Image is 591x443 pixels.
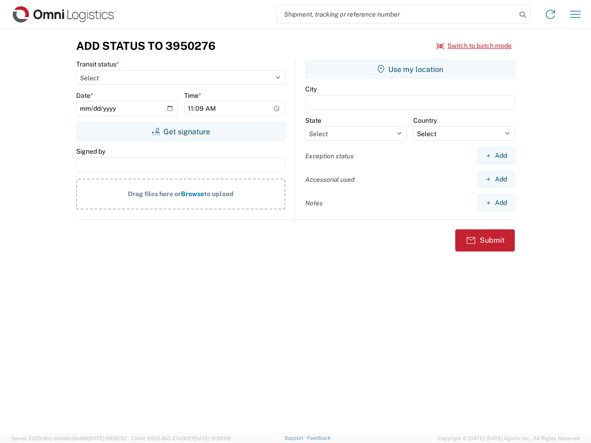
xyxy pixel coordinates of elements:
[284,435,308,441] a: Support
[204,190,234,198] span: to upload
[131,436,231,441] span: Client: 2025.18.0-27d3021
[477,194,515,211] button: Add
[76,39,216,53] h3: Add Status to 3950276
[88,436,127,441] span: [DATE] 09:52:52
[305,60,515,78] button: Use my location
[76,147,105,156] label: Signed by
[307,435,331,441] a: Feedback
[455,229,515,251] button: Submit
[305,152,354,160] label: Exception status
[76,91,93,100] label: Date
[76,60,119,68] label: Transit status
[193,436,231,441] span: [DATE] 10:20:09
[477,171,515,188] button: Add
[184,91,201,100] label: Time
[305,85,317,93] label: City
[277,6,516,23] input: Shipment, tracking or reference number
[305,199,323,207] label: Notes
[305,116,321,125] label: State
[436,38,512,54] button: Switch to batch mode
[438,434,580,443] span: Copyright © [DATE]-[DATE] Agistix Inc., All Rights Reserved
[76,122,285,141] button: Get signature
[128,190,181,198] span: Drag files here or
[413,116,437,125] label: Country
[477,147,515,164] button: Add
[181,190,204,198] span: Browse
[305,175,355,184] label: Accessorial used
[11,436,127,441] span: Server: 2025.18.0-bb0e0c2bd68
